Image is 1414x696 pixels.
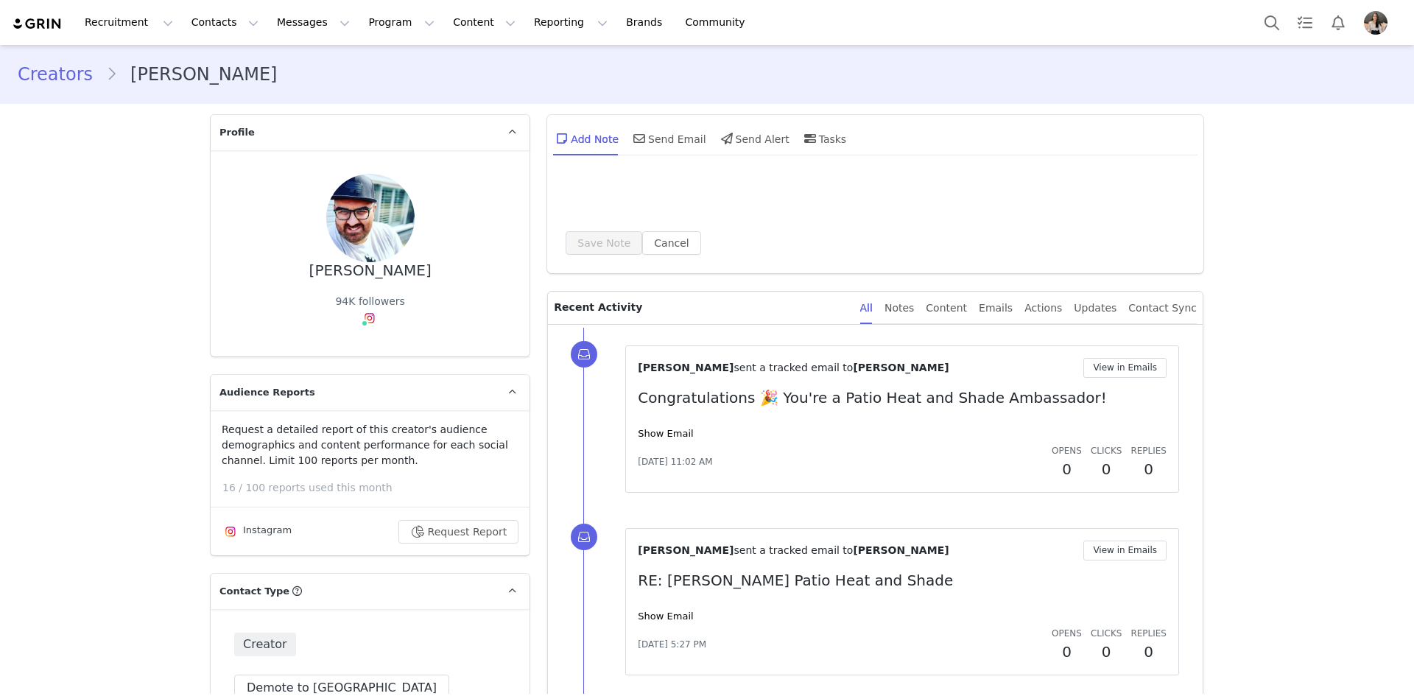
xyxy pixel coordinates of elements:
span: Clicks [1091,628,1122,639]
button: View in Emails [1083,358,1167,378]
button: View in Emails [1083,541,1167,560]
button: Recruitment [76,6,182,39]
img: 97d35148-5fab-4d33-95fb-f4712f07592f.jpg [1364,11,1387,35]
span: Contact Type [219,584,289,599]
span: Clicks [1091,446,1122,456]
span: [PERSON_NAME] [853,362,949,373]
p: RE: [PERSON_NAME] Patio Heat and Shade [638,569,1167,591]
span: sent a tracked email to [734,362,853,373]
a: Community [677,6,761,39]
div: Emails [979,292,1013,325]
button: Notifications [1322,6,1354,39]
span: Profile [219,125,255,140]
span: [DATE] 5:27 PM [638,638,706,651]
span: Creator [234,633,296,656]
span: [PERSON_NAME] [638,362,734,373]
span: Opens [1052,446,1082,456]
button: Contacts [183,6,267,39]
a: Creators [18,61,106,88]
a: Show Email [638,428,693,439]
img: instagram.svg [225,526,236,538]
button: Profile [1355,11,1402,35]
p: Congratulations 🎉 You're a Patio Heat and Shade Ambassador! [638,387,1167,409]
button: Save Note [566,231,642,255]
h2: 0 [1130,458,1167,480]
div: Content [926,292,967,325]
div: Actions [1024,292,1062,325]
span: Replies [1130,446,1167,456]
span: Opens [1052,628,1082,639]
button: Reporting [525,6,616,39]
div: Send Email [630,121,706,156]
a: Brands [617,6,675,39]
button: Search [1256,6,1288,39]
span: [PERSON_NAME] [853,544,949,556]
button: Cancel [642,231,700,255]
div: Instagram [222,523,292,541]
h2: 0 [1052,458,1082,480]
p: 16 / 100 reports used this month [222,480,530,496]
p: Recent Activity [554,292,848,324]
div: Send Alert [718,121,789,156]
div: All [860,292,873,325]
span: sent a tracked email to [734,544,853,556]
span: Replies [1130,628,1167,639]
div: Updates [1074,292,1116,325]
div: Notes [884,292,914,325]
div: [PERSON_NAME] [309,262,432,279]
button: Content [444,6,524,39]
p: Request a detailed report of this creator's audience demographics and content performance for eac... [222,422,518,468]
div: Contact Sync [1128,292,1197,325]
h2: 0 [1052,641,1082,663]
a: Tasks [1289,6,1321,39]
a: Show Email [638,611,693,622]
button: Messages [268,6,359,39]
h2: 0 [1091,641,1122,663]
div: Add Note [553,121,619,156]
div: Tasks [801,121,847,156]
span: Audience Reports [219,385,315,400]
button: Program [359,6,443,39]
h2: 0 [1130,641,1167,663]
button: Request Report [398,520,519,544]
div: 94K followers [335,294,404,309]
span: [DATE] 11:02 AM [638,455,712,468]
h2: 0 [1091,458,1122,480]
img: efb5afbb-f4b1-44de-b5d7-271f2c9e9094.jpg [326,174,415,262]
img: grin logo [12,17,63,31]
img: instagram.svg [364,312,376,324]
span: [PERSON_NAME] [638,544,734,556]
